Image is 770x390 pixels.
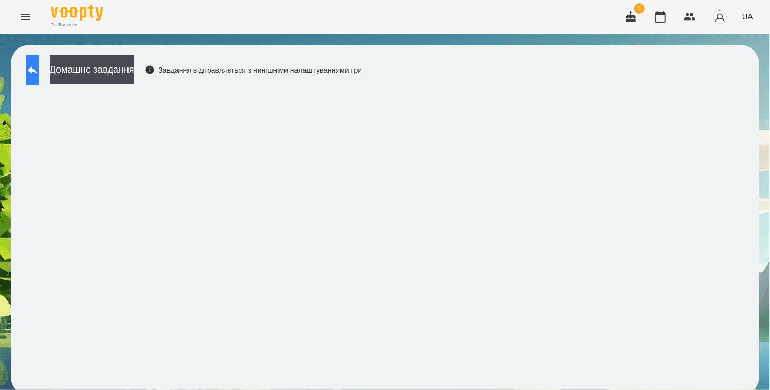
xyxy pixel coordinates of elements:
button: UA [738,7,757,26]
img: Voopty Logo [51,5,103,21]
span: 1 [634,3,645,14]
img: avatar_s.png [713,9,727,24]
button: Menu [13,4,38,30]
span: For Business [51,22,103,28]
div: Завдання відправляється з нинішніми налаштуваннями гри [145,65,362,75]
span: UA [742,11,753,22]
button: Домашнє завдання [50,55,134,84]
